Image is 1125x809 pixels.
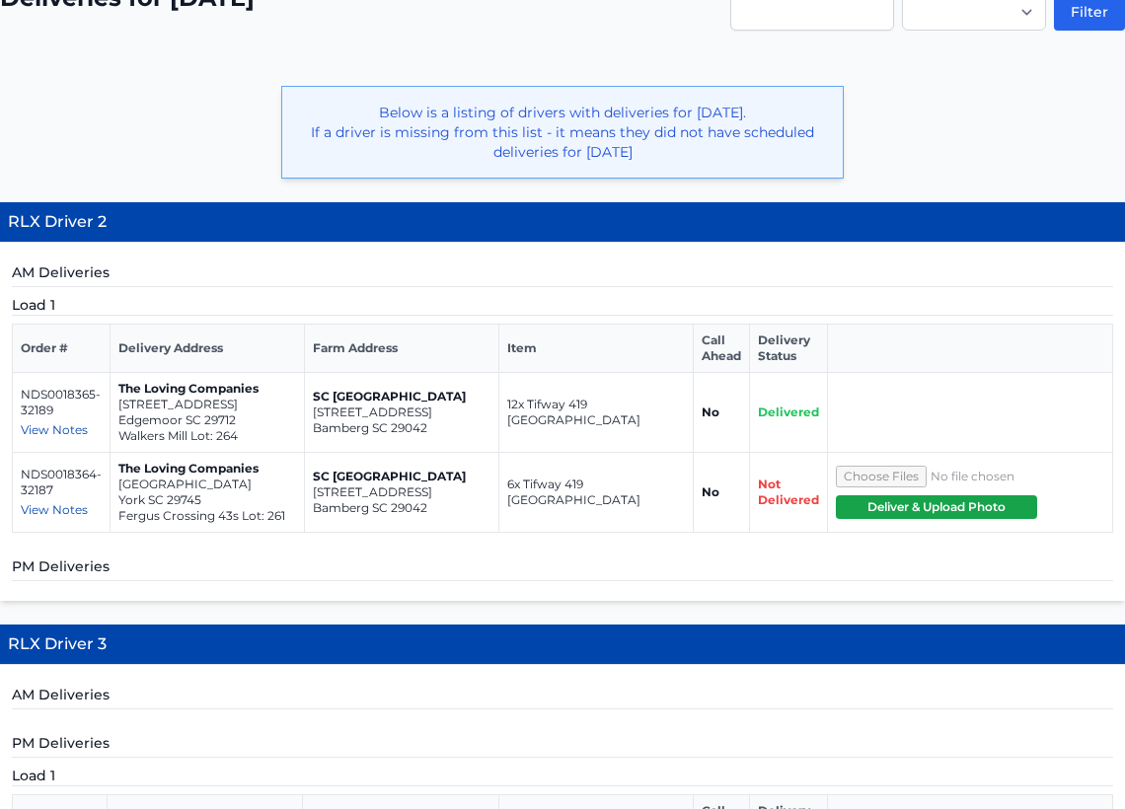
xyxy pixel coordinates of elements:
[118,428,296,444] p: Walkers Mill Lot: 264
[118,397,296,412] p: [STREET_ADDRESS]
[298,103,827,162] p: Below is a listing of drivers with deliveries for [DATE]. If a driver is missing from this list -...
[12,556,1113,581] h5: PM Deliveries
[118,492,296,508] p: York SC 29745
[836,495,1037,519] button: Deliver & Upload Photo
[118,412,296,428] p: Edgemoor SC 29712
[313,404,490,420] p: [STREET_ADDRESS]
[118,461,296,477] p: The Loving Companies
[499,373,694,453] td: 12x Tifway 419 [GEOGRAPHIC_DATA]
[750,325,828,373] th: Delivery Status
[21,467,102,498] p: NDS0018364-32187
[13,325,111,373] th: Order #
[118,508,296,524] p: Fergus Crossing 43s Lot: 261
[118,477,296,492] p: [GEOGRAPHIC_DATA]
[12,685,1113,709] h5: AM Deliveries
[21,387,102,418] p: NDS0018365-32189
[111,325,305,373] th: Delivery Address
[313,484,490,500] p: [STREET_ADDRESS]
[313,389,490,404] p: SC [GEOGRAPHIC_DATA]
[702,404,719,419] strong: No
[12,766,1113,786] h5: Load 1
[758,477,819,507] span: Not Delivered
[21,422,88,437] span: View Notes
[758,404,819,419] span: Delivered
[12,733,1113,758] h5: PM Deliveries
[12,262,1113,287] h5: AM Deliveries
[694,325,750,373] th: Call Ahead
[499,325,694,373] th: Item
[21,502,88,517] span: View Notes
[313,469,490,484] p: SC [GEOGRAPHIC_DATA]
[499,453,694,533] td: 6x Tifway 419 [GEOGRAPHIC_DATA]
[118,381,296,397] p: The Loving Companies
[12,295,1113,316] h5: Load 1
[702,484,719,499] strong: No
[313,420,490,436] p: Bamberg SC 29042
[313,500,490,516] p: Bamberg SC 29042
[305,325,499,373] th: Farm Address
